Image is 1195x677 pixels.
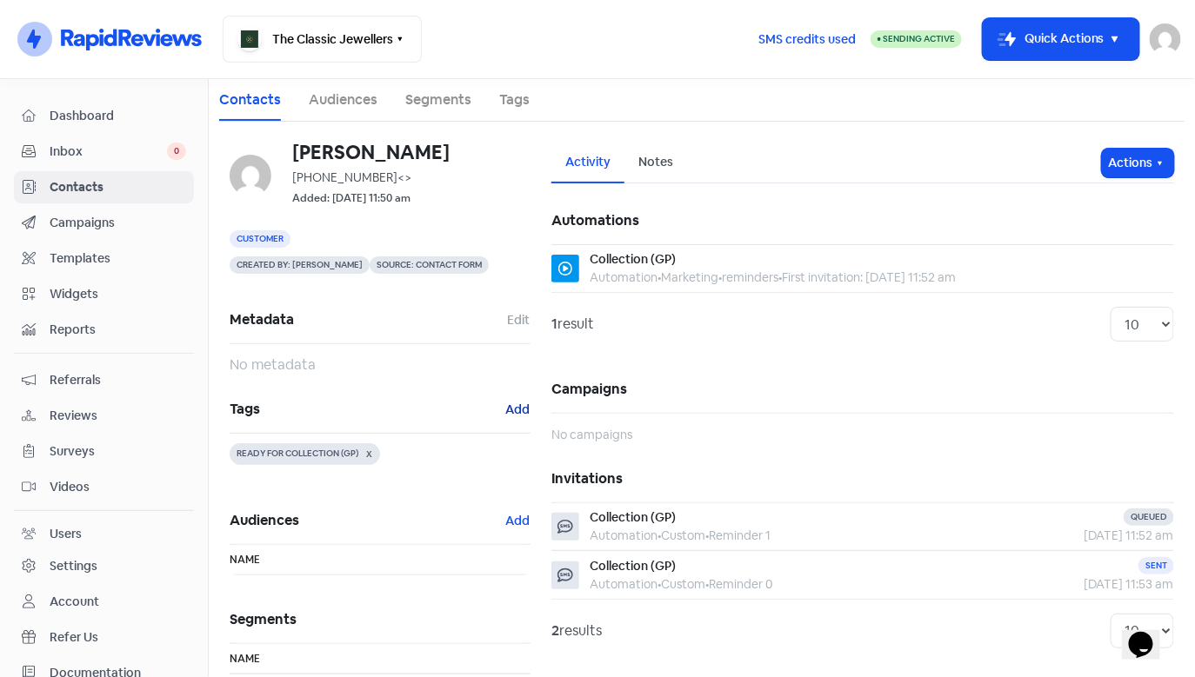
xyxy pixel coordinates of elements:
[987,527,1174,545] div: [DATE] 11:52 am
[1150,23,1181,55] img: User
[292,169,531,187] div: [PHONE_NUMBER]
[499,90,530,110] a: Tags
[230,230,290,248] span: Customer
[237,448,358,459] span: READY FOR COLLECTION (GP)
[722,269,778,285] span: reminders
[309,90,377,110] a: Audiences
[565,153,611,171] div: Activity
[504,400,531,420] button: Add
[370,256,489,274] span: Source: Contact form
[292,190,411,207] small: Added: [DATE] 11:50 am
[223,16,422,63] button: The Classic Jewellers
[590,269,658,285] span: Automation
[983,18,1139,60] button: Quick Actions
[219,90,281,110] a: Contacts
[658,269,661,285] b: •
[590,575,772,594] div: Automation Custom Reminder 0
[638,153,673,171] div: Notes
[883,33,955,44] span: Sending Active
[14,171,194,203] a: Contacts
[744,29,871,47] a: SMS credits used
[778,269,782,285] b: •
[551,314,594,335] div: result
[230,155,271,196] img: d41d8cd98f00b204e9800998ecf8427e
[230,644,531,674] th: Name
[590,250,676,269] div: Collection (GP)
[50,214,186,232] span: Campaigns
[14,586,194,618] a: Account
[14,471,194,503] a: Videos
[50,285,186,303] span: Widgets
[14,207,194,239] a: Campaigns
[658,576,661,592] b: •
[167,143,186,160] span: 0
[14,400,194,432] a: Reviews
[50,407,186,425] span: Reviews
[50,321,186,339] span: Reports
[987,575,1174,594] div: [DATE] 11:53 am
[230,508,504,534] span: Audiences
[50,628,186,647] span: Refer Us
[14,100,194,132] a: Dashboard
[230,307,506,333] span: Metadata
[14,278,194,310] a: Widgets
[1124,508,1174,526] div: Queued
[50,249,186,268] span: Templates
[661,269,718,285] span: Marketing
[50,478,186,496] span: Videos
[50,593,99,611] div: Account
[50,525,82,543] div: Users
[718,269,722,285] b: •
[590,509,676,525] span: Collection (GP)
[230,355,531,375] div: No metadata
[658,528,661,543] b: •
[50,107,186,125] span: Dashboard
[397,169,411,185] span: <>
[1122,607,1178,660] iframe: chat widget
[358,443,380,465] button: X
[1102,149,1174,177] button: Actions
[551,427,632,442] span: No campaigns
[551,621,559,640] strong: 2
[758,30,856,49] span: SMS credits used
[50,143,167,161] span: Inbox
[705,576,709,592] b: •
[551,197,1174,244] h5: Automations
[590,527,771,545] div: Automation Custom Reminder 1
[14,435,194,468] a: Surveys
[14,242,194,275] a: Templates
[230,256,370,274] span: Created by: [PERSON_NAME]
[551,315,557,333] strong: 1
[230,596,531,643] h5: Segments
[14,314,194,346] a: Reports
[504,511,531,531] button: Add
[50,371,186,389] span: Referrals
[50,178,186,196] span: Contacts
[551,455,1174,502] h5: Invitations
[871,29,962,50] a: Sending Active
[50,442,186,461] span: Surveys
[551,621,602,641] div: results
[551,366,1174,413] h5: Campaigns
[230,545,531,575] th: Name
[14,136,194,168] a: Inbox 0
[590,558,676,574] span: Collection (GP)
[50,557,97,575] div: Settings
[705,528,709,543] b: •
[14,621,194,654] a: Refer Us
[405,90,471,110] a: Segments
[782,269,956,285] span: First invitation: [DATE] 11:52 am
[14,550,194,582] a: Settings
[292,143,531,162] h6: [PERSON_NAME]
[14,518,194,550] a: Users
[230,396,504,422] span: Tags
[14,364,194,396] a: Referrals
[1138,557,1174,574] div: Sent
